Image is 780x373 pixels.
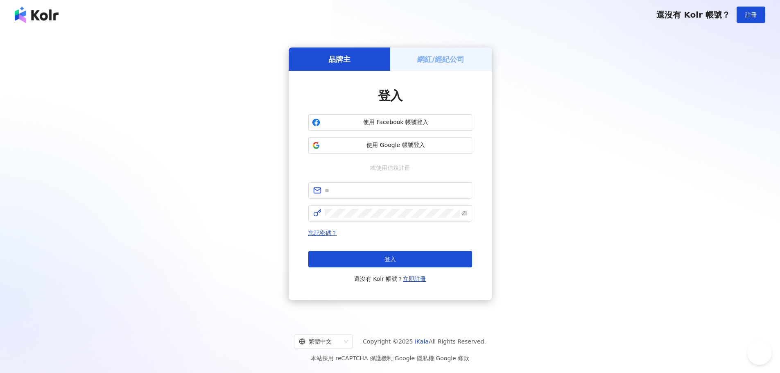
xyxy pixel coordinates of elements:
[308,230,337,236] a: 忘記密碼？
[747,340,772,365] iframe: Help Scout Beacon - Open
[308,114,472,131] button: 使用 Facebook 帳號登入
[323,118,468,127] span: 使用 Facebook 帳號登入
[415,338,429,345] a: iKala
[403,276,426,282] a: 立即註冊
[417,54,464,64] h5: 網紅/經紀公司
[395,355,434,362] a: Google 隱私權
[384,256,396,262] span: 登入
[364,163,416,172] span: 或使用信箱註冊
[328,54,350,64] h5: 品牌主
[363,337,486,346] span: Copyright © 2025 All Rights Reserved.
[393,355,395,362] span: |
[434,355,436,362] span: |
[436,355,469,362] a: Google 條款
[745,11,757,18] span: 註冊
[461,210,467,216] span: eye-invisible
[656,10,730,20] span: 還沒有 Kolr 帳號？
[354,274,426,284] span: 還沒有 Kolr 帳號？
[737,7,765,23] button: 註冊
[308,251,472,267] button: 登入
[378,88,402,103] span: 登入
[323,141,468,149] span: 使用 Google 帳號登入
[299,335,341,348] div: 繁體中文
[308,137,472,154] button: 使用 Google 帳號登入
[15,7,59,23] img: logo
[311,353,469,363] span: 本站採用 reCAPTCHA 保護機制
